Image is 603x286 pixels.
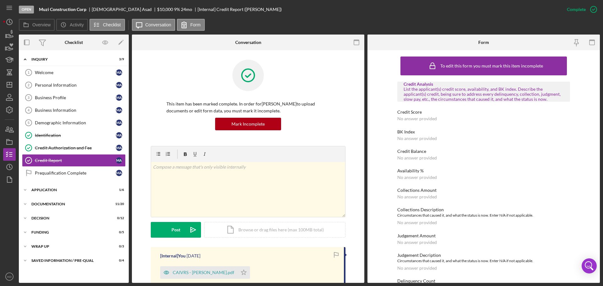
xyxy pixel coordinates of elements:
div: M A [116,107,122,113]
div: Delinquency Count [397,278,570,283]
div: Credit Report [35,158,116,163]
div: No answer provided [397,155,437,160]
div: Inquiry [31,57,108,61]
div: M A [116,145,122,151]
div: Business Profile [35,95,116,100]
div: 0 / 3 [113,245,124,248]
div: Saved Information / Pre-Qual [31,259,108,262]
label: Conversation [145,22,171,27]
div: List the applicant(s) credit score, availability, and BK index. Describe the applicant(s) credit,... [404,87,564,102]
label: Checklist [103,22,121,27]
div: Documentation [31,202,108,206]
div: Credit Analysis [404,82,564,87]
div: Circumstances that caused it, and what the status is now. Enter N/A if not applicable. [397,212,570,219]
time: 2025-10-01 14:33 [187,253,200,258]
div: Conversation [235,40,261,45]
div: No answer provided [397,194,437,199]
button: KD [3,270,16,283]
button: Checklist [90,19,125,31]
div: Judgement Decription [397,253,570,258]
a: 4Business InformationMA [22,104,126,116]
div: Collections Description [397,207,570,212]
tspan: 3 [28,96,30,100]
div: Credit Authorization and Fee [35,145,116,150]
div: Identification [35,133,116,138]
text: KD [7,275,11,278]
div: M A [116,82,122,88]
div: M A [116,132,122,138]
div: Funding [31,230,108,234]
label: Overview [32,22,51,27]
label: Activity [70,22,84,27]
div: 1 / 6 [113,188,124,192]
span: $10,000 [157,7,173,12]
div: [Internal] You [160,253,186,258]
div: 0 / 5 [113,230,124,234]
div: Complete [567,3,586,16]
button: Form [177,19,205,31]
div: Demographic Information [35,120,116,125]
div: Application [31,188,108,192]
div: Personal Information [35,83,116,88]
div: 3 / 9 [113,57,124,61]
button: Activity [56,19,88,31]
button: Conversation [132,19,176,31]
button: Mark Incomplete [215,118,281,130]
div: CAIVRS - [PERSON_NAME].pdf [173,270,234,275]
div: Mark Incomplete [231,118,265,130]
div: 0 / 4 [113,259,124,262]
div: No answer provided [397,266,437,271]
div: M A [116,170,122,176]
a: 1WelcomeMA [22,66,126,79]
div: Prequalification Complete [35,170,116,175]
div: To edit this form you must mark this item incomplete [440,63,543,68]
div: M A [116,94,122,101]
tspan: 4 [28,108,30,112]
label: Form [190,22,201,27]
button: Post [151,222,201,238]
div: No answer provided [397,175,437,180]
div: BK Index [397,129,570,134]
div: No answer provided [397,240,437,245]
div: Business Information [35,108,116,113]
div: Post [171,222,180,238]
div: 9 % [174,7,180,12]
a: 2Personal InformationMA [22,79,126,91]
a: 3Business ProfileMA [22,91,126,104]
div: No answer provided [397,220,437,225]
div: 11 / 20 [113,202,124,206]
tspan: 2 [28,83,30,87]
div: M A [116,120,122,126]
div: Decision [31,216,108,220]
div: Judgement Amount [397,233,570,238]
button: CAIVRS - [PERSON_NAME].pdf [160,266,250,279]
div: M A [116,69,122,76]
button: Complete [561,3,600,16]
a: IdentificationMA [22,129,126,142]
a: 5Demographic InformationMA [22,116,126,129]
div: No answer provided [397,136,437,141]
b: Muzi Construction Corp [39,7,86,12]
div: 0 / 12 [113,216,124,220]
div: Availability % [397,168,570,173]
a: Prequalification CompleteMA [22,167,126,179]
p: This item has been marked complete. In order for [PERSON_NAME] to upload documents or edit form d... [166,100,330,115]
div: Checklist [65,40,83,45]
a: Credit Authorization and FeeMA [22,142,126,154]
div: Credit Score [397,110,570,115]
tspan: 5 [28,121,30,125]
div: Credit Balance [397,149,570,154]
div: Form [478,40,489,45]
div: Open Intercom Messenger [582,258,597,273]
div: Welcome [35,70,116,75]
div: 24 mo [181,7,192,12]
div: Open [19,6,34,13]
div: M A [116,157,122,164]
div: [DEMOGRAPHIC_DATA] Asad [92,7,157,12]
tspan: 1 [28,71,30,74]
button: Overview [19,19,55,31]
div: [Internal] Credit Report ([PERSON_NAME]) [198,7,282,12]
div: Circumstances that caused it, and what the status is now. Enter N/A if not applicable. [397,258,570,264]
div: Collections Amount [397,188,570,193]
a: Credit ReportMA [22,154,126,167]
